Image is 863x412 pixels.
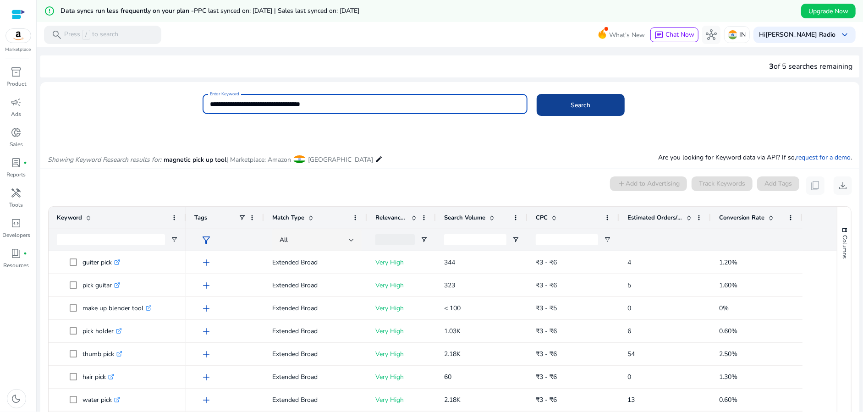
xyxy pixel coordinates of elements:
[739,27,746,43] p: IN
[10,140,23,148] p: Sales
[536,327,557,335] span: ₹3 - ₹6
[11,157,22,168] span: lab_profile
[719,373,737,381] span: 1.30%
[627,327,631,335] span: 6
[6,29,31,43] img: amazon.svg
[82,368,114,386] p: hair pick
[82,390,120,409] p: water pick
[719,304,729,313] span: 0%
[82,253,120,272] p: guiter pick
[444,327,461,335] span: 1.03K
[2,231,30,239] p: Developers
[210,91,239,97] mat-label: Enter Keyword
[627,350,635,358] span: 54
[536,396,557,404] span: ₹3 - ₹6
[375,390,428,409] p: Very High
[650,27,698,42] button: chatChat Now
[226,155,291,164] span: | Marketplace: Amazon
[706,29,717,40] span: hub
[841,235,849,258] span: Columns
[48,155,161,164] i: Showing Keyword Research results for:
[834,176,852,195] button: download
[272,299,359,318] p: Extended Broad
[536,281,557,290] span: ₹3 - ₹6
[444,258,455,267] span: 344
[201,326,212,337] span: add
[11,393,22,404] span: dark_mode
[444,304,461,313] span: < 100
[82,276,120,295] p: pick guitar
[536,234,598,245] input: CPC Filter Input
[201,372,212,383] span: add
[272,345,359,363] p: Extended Broad
[272,390,359,409] p: Extended Broad
[375,253,428,272] p: Very High
[201,303,212,314] span: add
[702,26,720,44] button: hub
[60,7,359,15] h5: Data syncs run less frequently on your plan -
[839,29,850,40] span: keyboard_arrow_down
[308,155,373,164] span: [GEOGRAPHIC_DATA]
[51,29,62,40] span: search
[201,395,212,406] span: add
[512,236,519,243] button: Open Filter Menu
[719,350,737,358] span: 2.50%
[375,214,407,222] span: Relevance Score
[272,253,359,272] p: Extended Broad
[759,32,836,38] p: Hi
[82,30,90,40] span: /
[11,110,22,118] p: Ads
[44,5,55,16] mat-icon: error_outline
[11,218,22,229] span: code_blocks
[11,127,22,138] span: donut_small
[375,299,428,318] p: Very High
[375,276,428,295] p: Very High
[170,236,178,243] button: Open Filter Menu
[536,350,557,358] span: ₹3 - ₹6
[654,31,664,40] span: chat
[665,30,694,39] span: Chat Now
[571,100,590,110] span: Search
[769,61,774,71] span: 3
[719,327,737,335] span: 0.60%
[11,187,22,198] span: handyman
[280,236,288,244] span: All
[4,261,29,269] p: Resources
[201,280,212,291] span: add
[57,234,165,245] input: Keyword Filter Input
[272,276,359,295] p: Extended Broad
[82,299,152,318] p: make up blender tool
[796,153,851,162] a: request for a demo
[604,236,611,243] button: Open Filter Menu
[627,281,631,290] span: 5
[444,214,485,222] span: Search Volume
[375,345,428,363] p: Very High
[719,214,764,222] span: Conversion Rate
[769,61,852,72] div: of 5 searches remaining
[57,214,82,222] span: Keyword
[164,155,226,164] span: magnetic pick up tool
[11,248,22,259] span: book_4
[609,27,645,43] span: What's New
[444,350,461,358] span: 2.18K
[420,236,428,243] button: Open Filter Menu
[10,201,23,209] p: Tools
[201,349,212,360] span: add
[536,214,548,222] span: CPC
[7,170,26,179] p: Reports
[375,154,383,165] mat-icon: edit
[194,214,207,222] span: Tags
[82,322,122,341] p: pick holder
[536,258,557,267] span: ₹3 - ₹6
[11,97,22,108] span: campaign
[801,4,856,18] button: Upgrade Now
[82,345,122,363] p: thumb pick
[64,30,118,40] p: Press to search
[719,396,737,404] span: 0.60%
[272,214,304,222] span: Match Type
[627,304,631,313] span: 0
[627,396,635,404] span: 13
[24,161,27,165] span: fiber_manual_record
[765,30,836,39] b: [PERSON_NAME] Radio
[444,234,506,245] input: Search Volume Filter Input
